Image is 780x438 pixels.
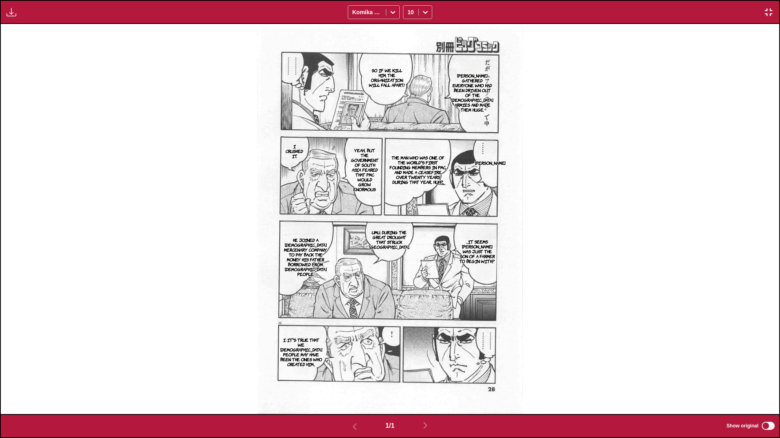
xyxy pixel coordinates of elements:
[6,7,16,17] img: Download translated images
[367,66,407,89] p: So if we kill him, the organization will fall apart!
[762,422,775,430] input: Show original
[388,153,448,186] p: The man who was one of the world's first founding members in PMC, and made a ceasefire over twent...
[420,421,430,430] img: Next page
[350,422,360,432] img: Previous page
[450,71,495,114] p: [PERSON_NAME] gathered everyone who had been driven out of the [DEMOGRAPHIC_DATA] armies and made...
[349,146,380,193] p: Yeah... But the government of South Asia feared that PMC would grow enormous
[726,423,758,429] span: Show original
[257,24,523,414] img: Manga Panel
[284,142,305,160] p: I crushed it.
[458,237,497,265] p: ...It seems [PERSON_NAME] was just the son of a farmer to begin with...?
[279,336,324,368] p: I-It's true that we [DEMOGRAPHIC_DATA] people may have been the ones who created him...
[473,159,507,167] p: [PERSON_NAME]
[368,228,411,251] p: Umu. During the great drought that struck [GEOGRAPHIC_DATA],
[386,422,394,429] span: 1 / 1
[280,236,331,278] p: He joined a [DEMOGRAPHIC_DATA] mercenary company to pay back the money his father borrowed from [...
